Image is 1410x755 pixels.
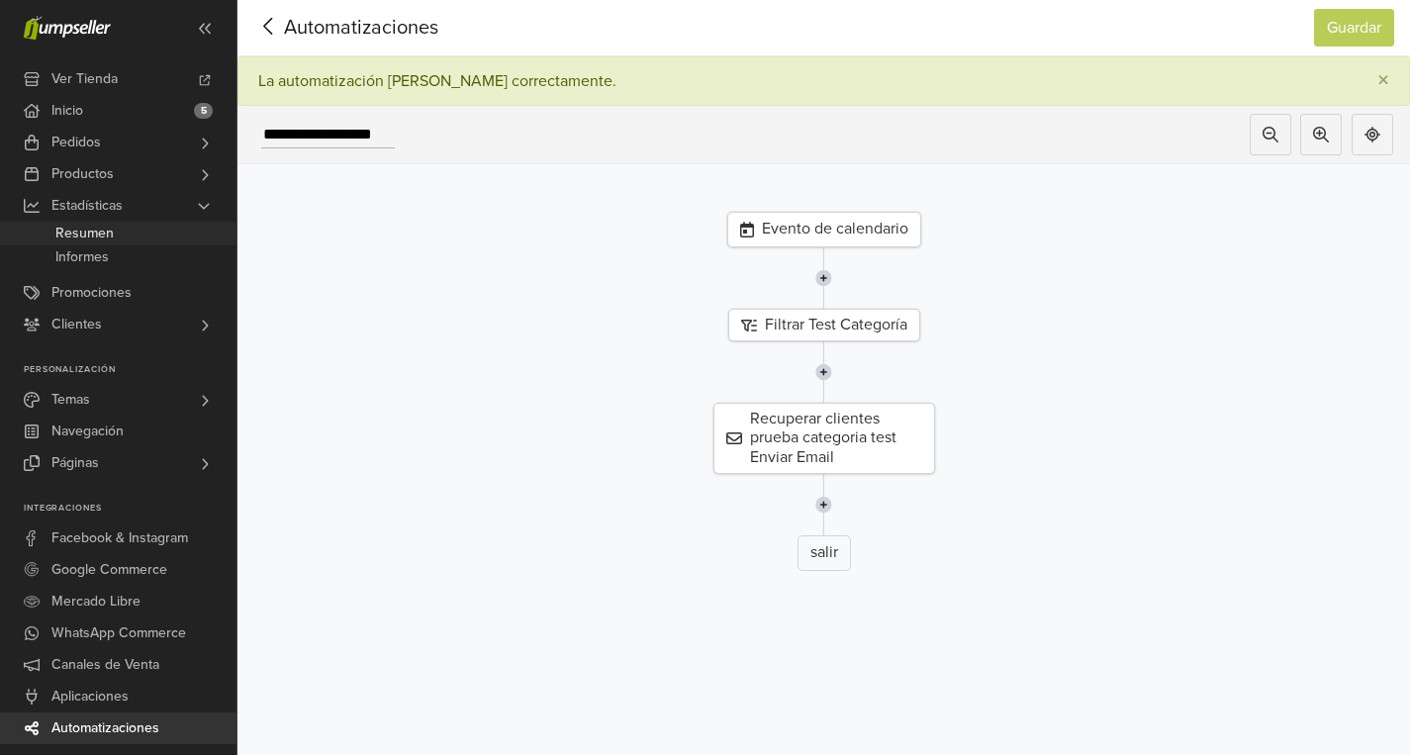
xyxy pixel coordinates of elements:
[51,617,186,649] span: WhatsApp Commerce
[51,190,123,222] span: Estadísticas
[55,245,109,269] span: Informes
[51,63,118,95] span: Ver Tienda
[51,447,99,479] span: Páginas
[798,535,851,571] div: salir
[51,554,167,586] span: Google Commerce
[55,222,114,245] span: Resumen
[24,364,236,376] p: Personalización
[713,403,935,474] div: Recuperar clientes prueba categoria test Enviar Email
[815,341,832,403] img: line-7960e5f4d2b50ad2986e.svg
[51,158,114,190] span: Productos
[727,212,921,247] div: Evento de calendario
[51,681,129,712] span: Aplicaciones
[51,712,159,744] span: Automatizaciones
[51,309,102,340] span: Clientes
[51,384,90,416] span: Temas
[815,247,832,309] img: line-7960e5f4d2b50ad2986e.svg
[194,103,213,119] span: 5
[253,13,408,43] span: Automatizaciones
[51,127,101,158] span: Pedidos
[258,71,616,91] div: La automatización [PERSON_NAME] correctamente.
[51,416,124,447] span: Navegación
[1314,9,1394,47] button: Guardar
[51,586,141,617] span: Mercado Libre
[51,277,132,309] span: Promociones
[51,95,83,127] span: Inicio
[51,522,188,554] span: Facebook & Instagram
[1377,66,1389,95] span: ×
[728,309,920,341] div: Filtrar Test Categoría
[815,474,832,535] img: line-7960e5f4d2b50ad2986e.svg
[51,649,159,681] span: Canales de Venta
[24,503,236,515] p: Integraciones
